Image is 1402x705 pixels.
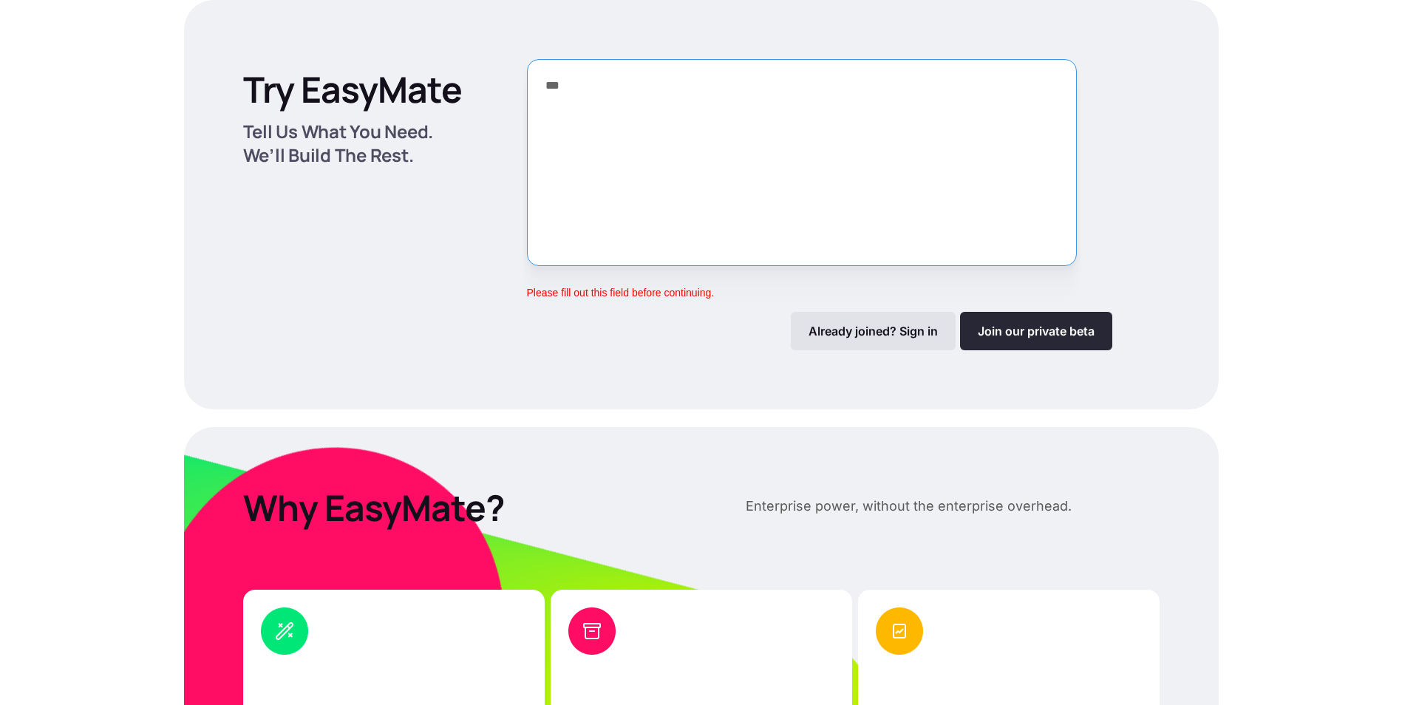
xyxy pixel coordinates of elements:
p: Try EasyMate [243,68,462,111]
p: Tell Us What You Need. We’ll Build The Rest. [243,120,478,167]
a: Already joined? Sign in [791,312,956,350]
div: Please fill out this field before continuing. [527,285,715,300]
a: Join our private beta [960,312,1112,350]
p: Already joined? Sign in [809,324,938,338]
p: Why EasyMate? [243,486,698,529]
p: Enterprise power, without the enterprise overhead. [746,495,1072,517]
form: Form [527,59,1112,350]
